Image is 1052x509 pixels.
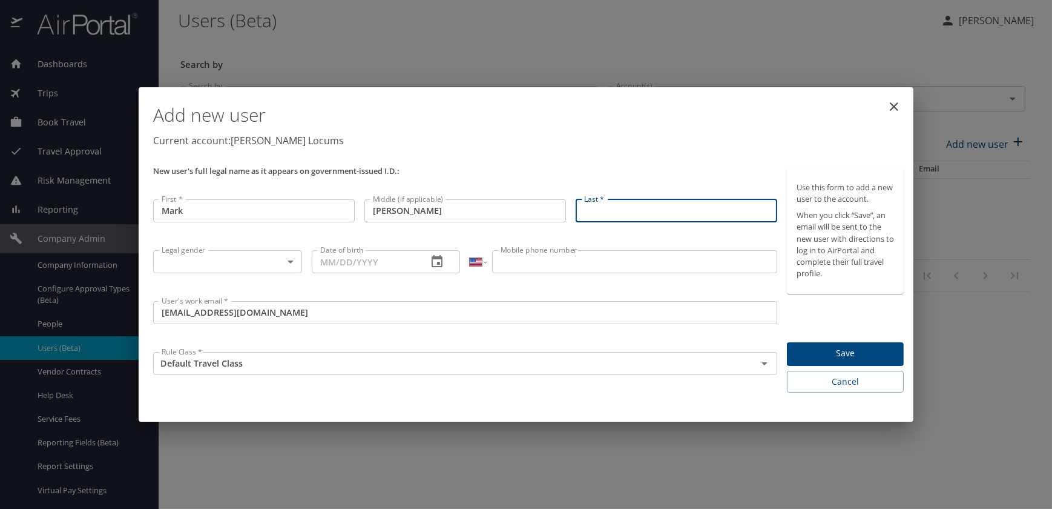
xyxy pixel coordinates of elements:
span: Save [797,346,894,361]
p: When you click “Save”, an email will be sent to the new user with directions to log in to AirPort... [797,210,894,279]
button: Open [756,355,773,372]
input: MM/DD/YYYY [312,250,418,273]
div: ​ [153,250,302,273]
p: New user's full legal name as it appears on government-issued I.D.: [153,167,777,175]
h1: Add new user [153,97,904,133]
button: Save [787,342,904,366]
button: close [879,92,909,121]
p: Use this form to add a new user to the account. [797,182,894,205]
span: Cancel [797,374,894,390]
button: Cancel [787,371,904,393]
p: Current account: [PERSON_NAME] Locums [153,133,904,148]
